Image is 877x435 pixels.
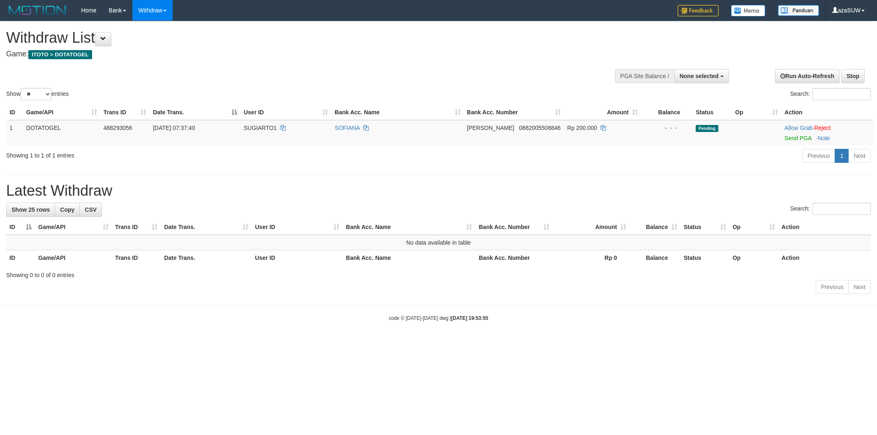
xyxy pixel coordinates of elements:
[35,220,112,235] th: Game/API: activate to sort column ascending
[553,220,629,235] th: Amount: activate to sort column ascending
[6,120,23,146] td: 1
[6,105,23,120] th: ID
[335,125,360,131] a: SOFIANA
[244,125,277,131] span: SUGIARTO1
[816,280,849,294] a: Previous
[6,183,871,199] h1: Latest Withdraw
[342,250,475,266] th: Bank Acc. Name
[674,69,729,83] button: None selected
[778,220,871,235] th: Action
[732,105,781,120] th: Op: activate to sort column ascending
[841,69,865,83] a: Stop
[812,203,871,215] input: Search:
[6,4,69,16] img: MOTION_logo.png
[678,5,719,16] img: Feedback.jpg
[848,280,871,294] a: Next
[153,125,195,131] span: [DATE] 07:37:40
[6,203,55,217] a: Show 25 rows
[784,125,812,131] a: Allow Grab
[680,250,729,266] th: Status
[680,220,729,235] th: Status: activate to sort column ascending
[342,220,475,235] th: Bank Acc. Name: activate to sort column ascending
[790,203,871,215] label: Search:
[161,220,252,235] th: Date Trans.: activate to sort column ascending
[6,50,576,58] h4: Game:
[55,203,80,217] a: Copy
[6,250,35,266] th: ID
[6,88,69,100] label: Show entries
[23,105,100,120] th: Game/API: activate to sort column ascending
[475,220,552,235] th: Bank Acc. Number: activate to sort column ascending
[21,88,51,100] select: Showentries
[60,206,74,213] span: Copy
[692,105,732,120] th: Status
[519,125,560,131] span: Copy 0882005508846 to clipboard
[85,206,97,213] span: CSV
[6,268,871,279] div: Showing 0 to 0 of 0 entries
[6,220,35,235] th: ID: activate to sort column descending
[12,206,50,213] span: Show 25 rows
[790,88,871,100] label: Search:
[629,220,680,235] th: Balance: activate to sort column ascending
[567,125,597,131] span: Rp 200.000
[467,125,514,131] span: [PERSON_NAME]
[802,149,835,163] a: Previous
[781,120,874,146] td: ·
[775,69,840,83] a: Run Auto-Refresh
[252,250,342,266] th: User ID
[464,105,564,120] th: Bank Acc. Number: activate to sort column ascending
[680,73,719,79] span: None selected
[784,125,814,131] span: ·
[781,105,874,120] th: Action
[564,105,641,120] th: Amount: activate to sort column ascending
[848,149,871,163] a: Next
[331,105,463,120] th: Bank Acc. Name: activate to sort column ascending
[389,315,488,321] small: code © [DATE]-[DATE] dwg |
[629,250,680,266] th: Balance
[778,250,871,266] th: Action
[112,220,161,235] th: Trans ID: activate to sort column ascending
[241,105,331,120] th: User ID: activate to sort column ascending
[79,203,102,217] a: CSV
[6,235,871,250] td: No data available in table
[451,315,488,321] strong: [DATE] 19:53:55
[818,135,830,141] a: Note
[615,69,674,83] div: PGA Site Balance /
[814,125,831,131] a: Reject
[104,125,132,131] span: 488293056
[553,250,629,266] th: Rp 0
[161,250,252,266] th: Date Trans.
[731,5,766,16] img: Button%20Memo.svg
[835,149,849,163] a: 1
[778,5,819,16] img: panduan.png
[729,220,778,235] th: Op: activate to sort column ascending
[252,220,342,235] th: User ID: activate to sort column ascending
[150,105,241,120] th: Date Trans.: activate to sort column descending
[784,135,811,141] a: Send PGA
[100,105,150,120] th: Trans ID: activate to sort column ascending
[641,105,692,120] th: Balance
[696,125,718,132] span: Pending
[812,88,871,100] input: Search:
[475,250,552,266] th: Bank Acc. Number
[112,250,161,266] th: Trans ID
[644,124,689,132] div: - - -
[6,148,359,160] div: Showing 1 to 1 of 1 entries
[28,50,92,59] span: ITOTO > DOTATOGEL
[729,250,778,266] th: Op
[35,250,112,266] th: Game/API
[6,30,576,46] h1: Withdraw List
[23,120,100,146] td: DOTATOGEL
